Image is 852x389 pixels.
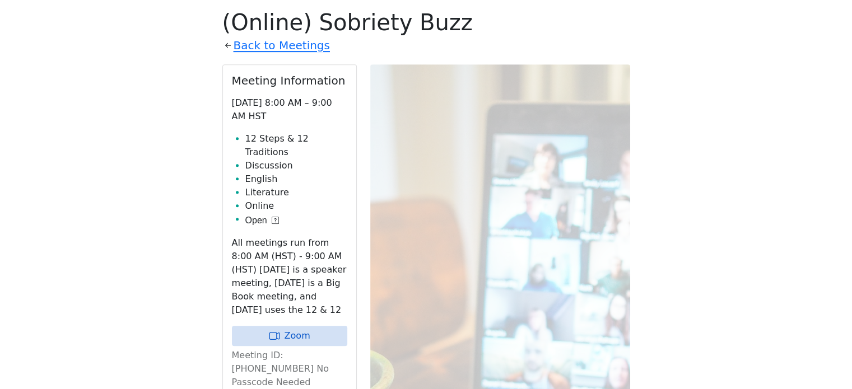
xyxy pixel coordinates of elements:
li: English [245,172,347,186]
p: [DATE] 8:00 AM – 9:00 AM HST [232,96,347,123]
li: Literature [245,186,347,199]
a: Zoom [232,326,347,346]
li: Discussion [245,159,347,172]
h1: (Online) Sobriety Buzz [222,9,630,36]
li: Online [245,199,347,213]
h2: Meeting Information [232,74,347,87]
span: Open [245,214,267,227]
li: 12 Steps & 12 Traditions [245,132,347,159]
a: Back to Meetings [234,36,330,55]
button: Open [245,214,279,227]
p: All meetings run from 8:00 AM (HST) - 9:00 AM (HST) [DATE] is a speaker meeting, [DATE] is a Big ... [232,236,347,317]
p: Meeting ID: [PHONE_NUMBER] No Passcode Needed [232,349,347,389]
